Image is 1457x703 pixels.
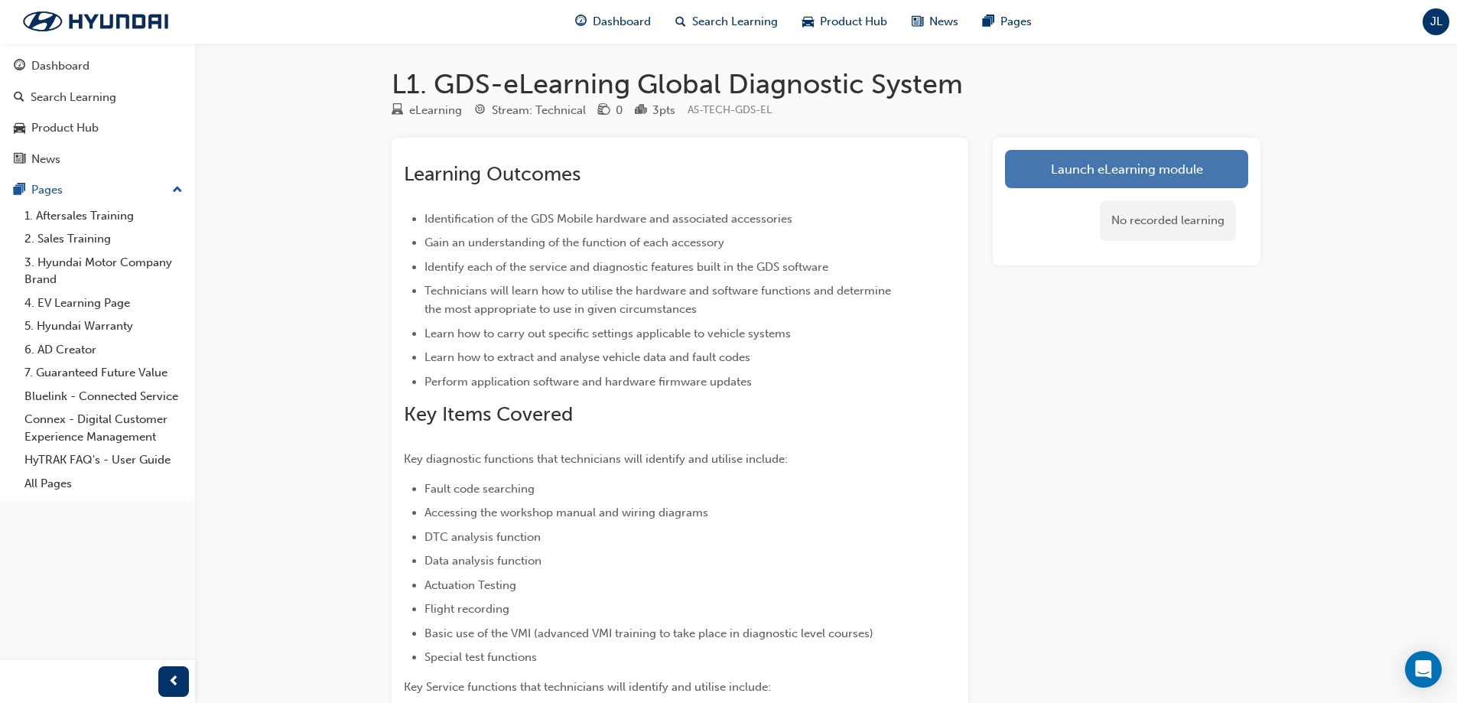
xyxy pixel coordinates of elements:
div: Points [635,101,675,120]
span: News [929,13,958,31]
span: guage-icon [575,12,587,31]
span: search-icon [675,12,686,31]
div: Product Hub [31,119,99,137]
a: 4. EV Learning Page [18,291,189,315]
img: Trak [8,5,184,37]
div: Pages [31,181,63,199]
span: Key diagnostic functions that technicians will identify and utilise include: [404,452,788,466]
a: Search Learning [6,83,189,112]
a: 7. Guaranteed Future Value [18,361,189,385]
div: Stream [474,101,586,120]
span: Key Items Covered [404,402,573,426]
a: 2. Sales Training [18,227,189,251]
a: pages-iconPages [971,6,1044,37]
span: Gain an understanding of the function of each accessory [424,236,724,249]
a: 1. Aftersales Training [18,204,189,228]
span: Identify each of the service and diagnostic features built in the GDS software [424,260,828,274]
span: pages-icon [983,12,994,31]
span: Learn how to extract and analyse vehicle data and fault codes [424,350,750,364]
div: Type [392,101,462,120]
div: 3 pts [652,102,675,119]
span: Pages [1000,13,1032,31]
span: DTC analysis function [424,530,541,544]
button: Pages [6,176,189,204]
div: Open Intercom Messenger [1405,651,1442,688]
span: Actuation Testing [424,578,516,592]
span: Learning resource code [688,103,772,116]
span: Data analysis function [424,554,541,568]
a: Connex - Digital Customer Experience Management [18,408,189,448]
button: JL [1423,8,1449,35]
span: Dashboard [593,13,651,31]
span: JL [1430,13,1442,31]
div: News [31,151,60,168]
span: Flight recording [424,602,509,616]
div: No recorded learning [1100,200,1236,241]
span: Learn how to carry out specific settings applicable to vehicle systems [424,327,791,340]
a: HyTRAK FAQ's - User Guide [18,448,189,472]
a: Dashboard [6,52,189,80]
a: All Pages [18,472,189,496]
a: guage-iconDashboard [563,6,663,37]
span: podium-icon [635,104,646,118]
a: 6. AD Creator [18,338,189,362]
div: Search Learning [31,89,116,106]
span: guage-icon [14,60,25,73]
span: up-icon [172,181,183,200]
h1: L1. GDS-eLearning Global Diagnostic System [392,67,1260,101]
a: news-iconNews [899,6,971,37]
span: Product Hub [820,13,887,31]
div: Stream: Technical [492,102,586,119]
span: Perform application software and hardware firmware updates [424,375,752,389]
span: Identification of the GDS Mobile hardware and associated accessories [424,212,792,226]
div: Dashboard [31,57,89,75]
span: Accessing the workshop manual and wiring diagrams [424,506,708,519]
button: DashboardSearch LearningProduct HubNews [6,49,189,176]
a: search-iconSearch Learning [663,6,790,37]
span: Technicians will learn how to utilise the hardware and software functions and determine the most ... [424,284,894,316]
span: money-icon [598,104,610,118]
span: news-icon [14,153,25,167]
div: 0 [616,102,623,119]
a: News [6,145,189,174]
span: pages-icon [14,184,25,197]
div: eLearning [409,102,462,119]
span: car-icon [14,122,25,135]
a: 3. Hyundai Motor Company Brand [18,251,189,291]
span: prev-icon [168,672,180,692]
a: Product Hub [6,114,189,142]
span: news-icon [912,12,923,31]
span: Special test functions [424,650,537,664]
span: Search Learning [692,13,778,31]
span: Learning Outcomes [404,162,581,186]
a: Bluelink - Connected Service [18,385,189,408]
span: car-icon [802,12,814,31]
a: car-iconProduct Hub [790,6,899,37]
span: learningResourceType_ELEARNING-icon [392,104,403,118]
a: 5. Hyundai Warranty [18,314,189,338]
span: target-icon [474,104,486,118]
span: Key Service functions that technicians will identify and utilise include: [404,680,771,694]
span: Basic use of the VMI (advanced VMI training to take place in diagnostic level courses) [424,627,873,640]
span: search-icon [14,91,24,105]
span: Fault code searching [424,482,535,496]
div: Price [598,101,623,120]
a: Launch eLearning module [1005,150,1248,188]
